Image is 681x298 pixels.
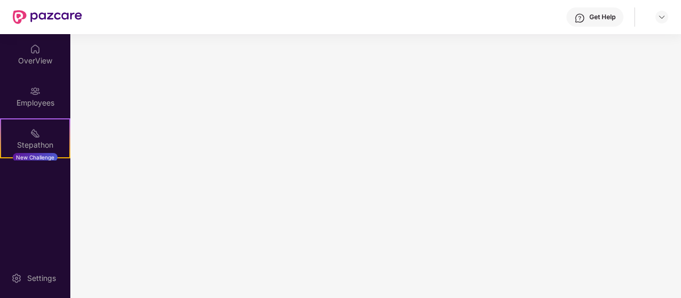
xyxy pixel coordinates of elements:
[24,273,59,284] div: Settings
[589,13,615,21] div: Get Help
[658,13,666,21] img: svg+xml;base64,PHN2ZyBpZD0iRHJvcGRvd24tMzJ4MzIiIHhtbG5zPSJodHRwOi8vd3d3LnczLm9yZy8yMDAwL3N2ZyIgd2...
[30,86,40,96] img: svg+xml;base64,PHN2ZyBpZD0iRW1wbG95ZWVzIiB4bWxucz0iaHR0cDovL3d3dy53My5vcmcvMjAwMC9zdmciIHdpZHRoPS...
[11,273,22,284] img: svg+xml;base64,PHN2ZyBpZD0iU2V0dGluZy0yMHgyMCIgeG1sbnM9Imh0dHA6Ly93d3cudzMub3JnLzIwMDAvc3ZnIiB3aW...
[30,44,40,54] img: svg+xml;base64,PHN2ZyBpZD0iSG9tZSIgeG1sbnM9Imh0dHA6Ly93d3cudzMub3JnLzIwMDAvc3ZnIiB3aWR0aD0iMjAiIG...
[13,153,58,162] div: New Challenge
[30,128,40,139] img: svg+xml;base64,PHN2ZyB4bWxucz0iaHR0cDovL3d3dy53My5vcmcvMjAwMC9zdmciIHdpZHRoPSIyMSIgaGVpZ2h0PSIyMC...
[574,13,585,23] img: svg+xml;base64,PHN2ZyBpZD0iSGVscC0zMngzMiIgeG1sbnM9Imh0dHA6Ly93d3cudzMub3JnLzIwMDAvc3ZnIiB3aWR0aD...
[1,140,69,150] div: Stepathon
[13,10,82,24] img: New Pazcare Logo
